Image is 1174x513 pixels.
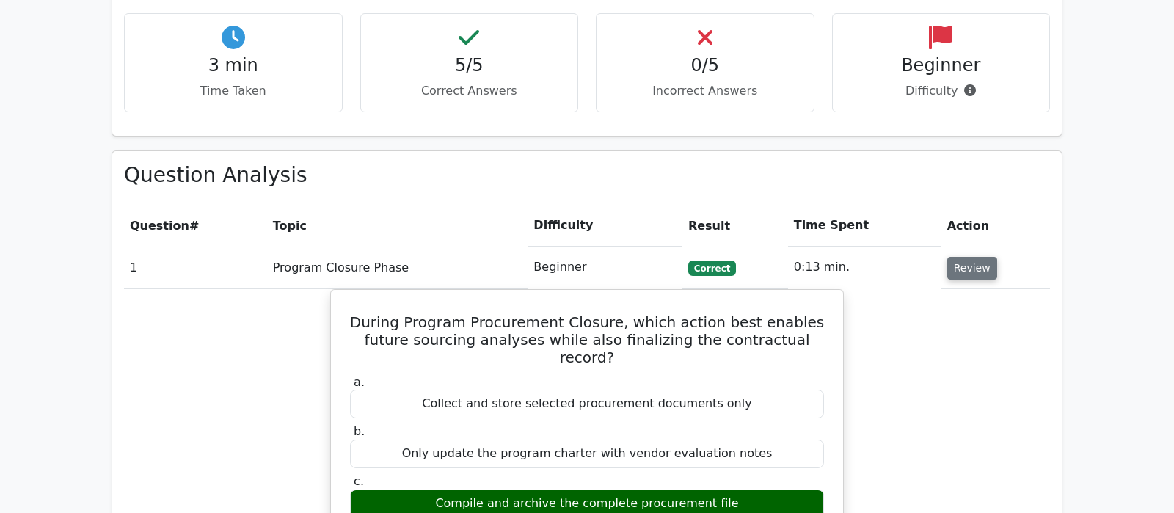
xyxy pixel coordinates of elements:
[788,247,941,288] td: 0:13 min.
[136,55,330,76] h4: 3 min
[608,55,802,76] h4: 0/5
[788,205,941,247] th: Time Spent
[136,82,330,100] p: Time Taken
[124,205,267,247] th: #
[528,205,682,247] th: Difficulty
[124,163,1050,188] h3: Question Analysis
[688,261,736,275] span: Correct
[124,247,267,288] td: 1
[130,219,189,233] span: Question
[682,205,788,247] th: Result
[845,82,1038,100] p: Difficulty
[354,474,364,488] span: c.
[350,390,824,418] div: Collect and store selected procurement documents only
[354,375,365,389] span: a.
[350,440,824,468] div: Only update the program charter with vendor evaluation notes
[845,55,1038,76] h4: Beginner
[941,205,1050,247] th: Action
[349,313,825,366] h5: During Program Procurement Closure, which action best enables future sourcing analyses while also...
[373,55,566,76] h4: 5/5
[267,247,528,288] td: Program Closure Phase
[267,205,528,247] th: Topic
[373,82,566,100] p: Correct Answers
[354,424,365,438] span: b.
[528,247,682,288] td: Beginner
[947,257,997,280] button: Review
[608,82,802,100] p: Incorrect Answers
